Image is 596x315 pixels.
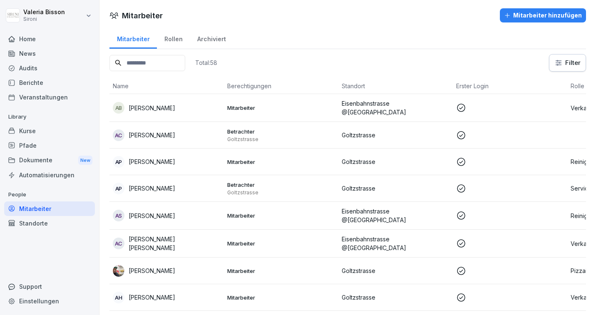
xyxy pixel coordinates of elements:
a: Home [4,32,95,46]
div: AP [113,156,124,168]
p: Goltzstrasse [342,184,449,193]
p: [PERSON_NAME] [129,184,175,193]
a: Kurse [4,124,95,138]
p: Goltzstrasse [342,131,449,139]
p: Goltzstrasse [227,189,335,196]
a: Automatisierungen [4,168,95,182]
p: Goltzstrasse [342,266,449,275]
th: Berechtigungen [224,78,338,94]
p: Eisenbahnstrasse @[GEOGRAPHIC_DATA] [342,99,449,117]
a: News [4,46,95,61]
a: Veranstaltungen [4,90,95,104]
p: [PERSON_NAME] [PERSON_NAME] [129,235,221,252]
p: Mitarbeiter [227,294,335,301]
p: Goltzstrasse [227,136,335,143]
div: AP [113,183,124,194]
p: [PERSON_NAME] [129,211,175,220]
a: Standorte [4,216,95,231]
div: Filter [554,59,581,67]
p: Betrachter [227,128,335,135]
p: Sironi [23,16,65,22]
div: AC [113,129,124,141]
p: Goltzstrasse [342,293,449,302]
div: Dokumente [4,153,95,168]
div: AB [113,102,124,114]
div: Mitarbeiter hinzufügen [504,11,582,20]
p: [PERSON_NAME] [129,157,175,166]
h1: Mitarbeiter [122,10,163,21]
div: AC [113,238,124,249]
a: Berichte [4,75,95,90]
a: Einstellungen [4,294,95,308]
th: Standort [338,78,453,94]
button: Filter [549,55,586,71]
p: Valeria Bisson [23,9,65,16]
th: Erster Login [453,78,567,94]
p: Library [4,110,95,124]
p: Betrachter [227,181,335,189]
p: People [4,188,95,201]
p: Mitarbeiter [227,240,335,247]
p: Total: 58 [195,59,217,67]
a: Mitarbeiter [109,27,157,49]
div: AS [113,210,124,221]
a: Audits [4,61,95,75]
img: kxeqd14vvy90yrv0469cg1jb.png [113,265,124,277]
p: [PERSON_NAME] [129,104,175,112]
div: New [78,156,92,165]
p: Eisenbahnstrasse @[GEOGRAPHIC_DATA] [342,207,449,224]
p: Mitarbeiter [227,104,335,112]
button: Mitarbeiter hinzufügen [500,8,586,22]
a: Rollen [157,27,190,49]
p: [PERSON_NAME] [129,293,175,302]
a: Archiviert [190,27,233,49]
div: AH [113,292,124,303]
a: Mitarbeiter [4,201,95,216]
p: [PERSON_NAME] [129,266,175,275]
p: Goltzstrasse [342,157,449,166]
p: Eisenbahnstrasse @[GEOGRAPHIC_DATA] [342,235,449,252]
th: Name [109,78,224,94]
p: [PERSON_NAME] [129,131,175,139]
a: Pfade [4,138,95,153]
p: Mitarbeiter [227,158,335,166]
p: Mitarbeiter [227,212,335,219]
div: Support [4,279,95,294]
p: Mitarbeiter [227,267,335,275]
a: DokumenteNew [4,153,95,168]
